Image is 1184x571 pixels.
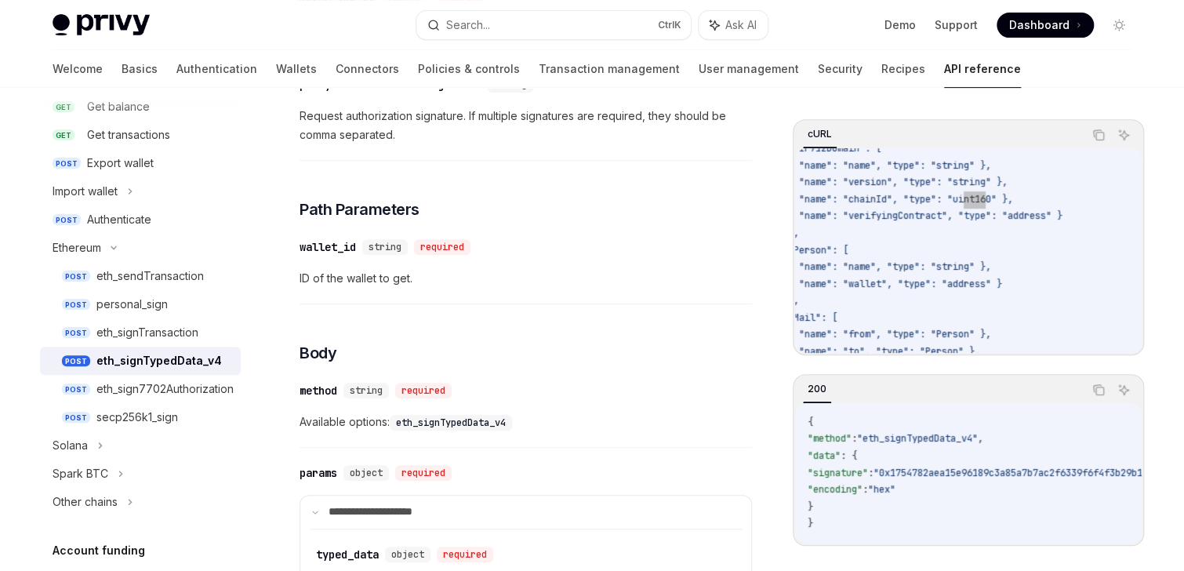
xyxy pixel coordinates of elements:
[852,432,857,445] span: :
[935,17,978,33] a: Support
[40,205,241,234] a: POSTAuthenticate
[300,383,337,398] div: method
[414,239,470,255] div: required
[62,412,90,424] span: POST
[62,384,90,395] span: POST
[62,327,90,339] span: POST
[788,193,1013,205] span: { "name": "chainId", "type": "uint160" },
[1113,125,1134,145] button: Ask AI
[87,125,170,144] div: Get transactions
[300,465,337,481] div: params
[808,500,813,513] span: }
[1088,125,1109,145] button: Copy the contents from the code block
[803,380,831,398] div: 200
[300,198,419,220] span: Path Parameters
[699,11,768,39] button: Ask AI
[788,345,980,358] span: { "name": "to", "type": "Person" },
[857,432,978,445] span: "eth_signTypedData_v4"
[40,318,241,347] a: POSTeth_signTransaction
[300,239,356,255] div: wallet_id
[53,50,103,88] a: Welcome
[788,311,837,324] span: "Mail": [
[300,413,752,431] span: Available options:
[96,380,234,398] div: eth_sign7702Authorization
[1088,380,1109,400] button: Copy the contents from the code block
[863,483,868,496] span: :
[395,465,452,481] div: required
[788,142,881,155] span: "EIP712Domain": [
[40,403,241,431] a: POSTsecp256k1_sign
[96,295,168,314] div: personal_sign
[788,278,1002,290] span: { "name": "wallet", "type": "address" }
[868,483,895,496] span: "hex"
[96,323,198,342] div: eth_signTransaction
[53,182,118,201] div: Import wallet
[539,50,680,88] a: Transaction management
[40,121,241,149] a: GETGet transactions
[788,159,991,172] span: { "name": "name", "type": "string" },
[96,408,178,427] div: secp256k1_sign
[437,547,493,562] div: required
[788,260,991,273] span: { "name": "name", "type": "string" },
[808,467,868,479] span: "signature"
[884,17,916,33] a: Demo
[53,541,145,560] h5: Account funding
[808,517,813,529] span: }
[390,415,512,431] code: eth_signTypedData_v4
[87,154,154,173] div: Export wallet
[868,467,873,479] span: :
[658,19,681,31] span: Ctrl K
[350,384,383,397] span: string
[40,262,241,290] a: POSTeth_sendTransaction
[300,342,336,364] span: Body
[87,210,151,229] div: Authenticate
[62,271,90,282] span: POST
[808,416,813,428] span: {
[841,449,857,462] span: : {
[1009,17,1070,33] span: Dashboard
[350,467,383,479] span: object
[53,129,74,141] span: GET
[96,267,204,285] div: eth_sendTransaction
[416,11,691,39] button: Search...CtrlK
[788,244,848,256] span: "Person": [
[53,436,88,455] div: Solana
[369,241,401,253] span: string
[391,548,424,561] span: object
[1106,13,1131,38] button: Toggle dark mode
[808,449,841,462] span: "data"
[395,383,452,398] div: required
[1113,380,1134,400] button: Ask AI
[62,355,90,367] span: POST
[944,50,1021,88] a: API reference
[808,432,852,445] span: "method"
[62,299,90,311] span: POST
[978,432,983,445] span: ,
[96,351,222,370] div: eth_signTypedData_v4
[725,17,757,33] span: Ask AI
[788,328,991,340] span: { "name": "from", "type": "Person" },
[818,50,863,88] a: Security
[40,347,241,375] a: POSTeth_signTypedData_v4
[881,50,925,88] a: Recipes
[336,50,399,88] a: Connectors
[53,238,101,257] div: Ethereum
[997,13,1094,38] a: Dashboard
[300,269,752,288] span: ID of the wallet to get.
[300,107,752,144] span: Request authorization signature. If multiple signatures are required, they should be comma separa...
[446,16,490,35] div: Search...
[418,50,520,88] a: Policies & controls
[316,547,379,562] div: typed_data
[40,149,241,177] a: POSTExport wallet
[122,50,158,88] a: Basics
[808,483,863,496] span: "encoding"
[276,50,317,88] a: Wallets
[176,50,257,88] a: Authentication
[40,290,241,318] a: POSTpersonal_sign
[53,464,108,483] div: Spark BTC
[53,158,81,169] span: POST
[699,50,799,88] a: User management
[788,209,1062,222] span: { "name": "verifyingContract", "type": "address" }
[803,125,837,144] div: cURL
[788,176,1008,188] span: { "name": "version", "type": "string" },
